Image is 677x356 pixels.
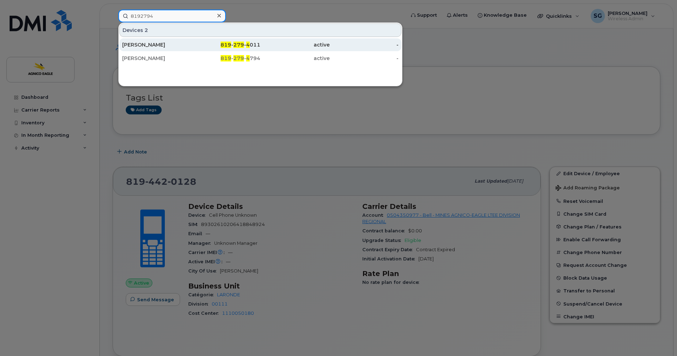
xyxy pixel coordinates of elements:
div: [PERSON_NAME] [122,55,191,62]
div: active [260,55,330,62]
span: 819 [221,42,231,48]
div: [PERSON_NAME] [122,41,191,48]
div: active [260,41,330,48]
span: 2 [145,27,148,34]
a: [PERSON_NAME]819-279-4794active- [119,52,401,65]
a: [PERSON_NAME]819-279-4011active- [119,38,401,51]
div: - - 011 [191,41,261,48]
div: - [330,55,399,62]
span: 279 [233,42,244,48]
div: - - 794 [191,55,261,62]
div: - [330,41,399,48]
span: 819 [221,55,231,61]
span: 4 [246,42,250,48]
span: 279 [233,55,244,61]
div: Devices [119,23,401,37]
span: 4 [246,55,250,61]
